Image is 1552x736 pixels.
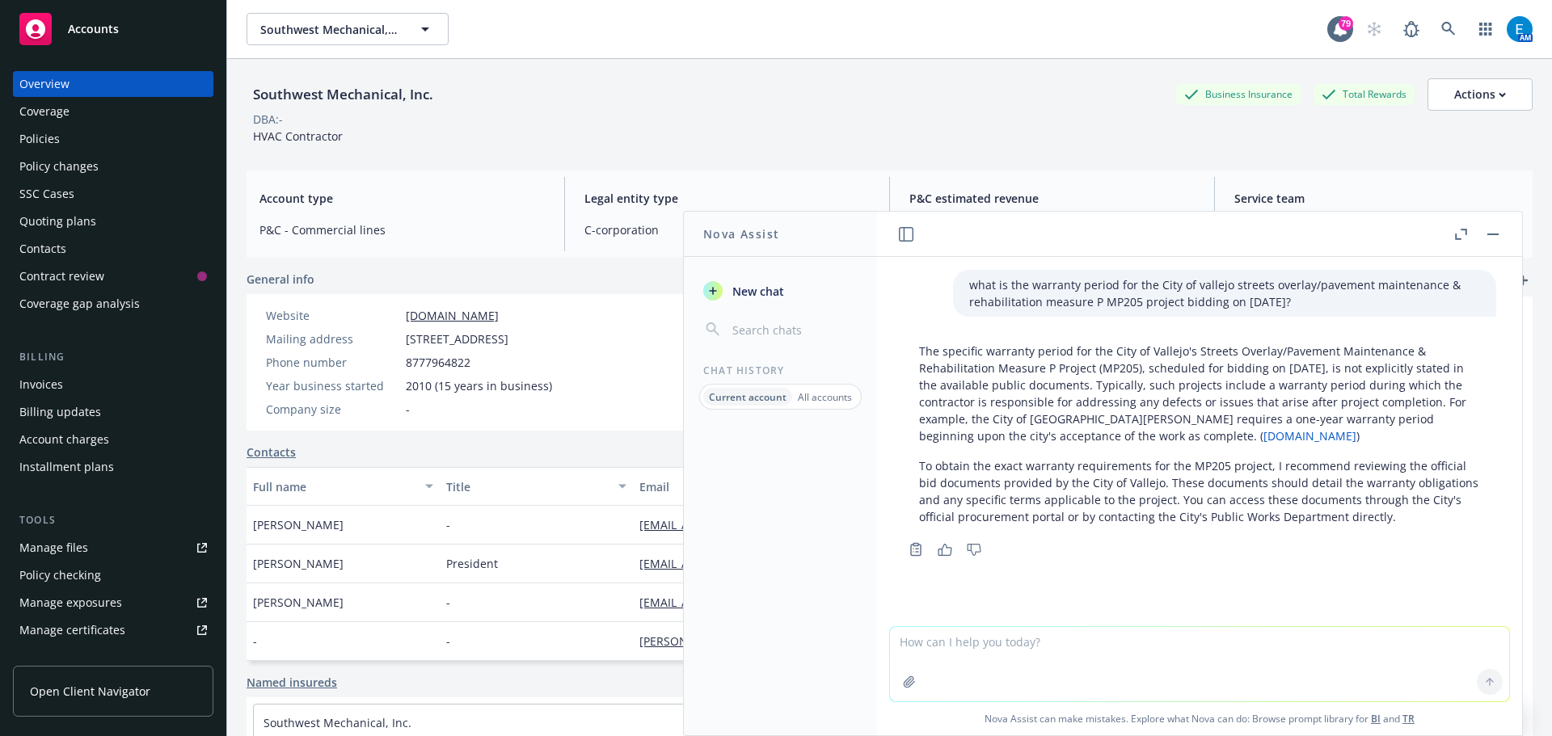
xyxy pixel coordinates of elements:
div: SSC Cases [19,181,74,207]
a: [EMAIL_ADDRESS][DOMAIN_NAME] [639,595,841,610]
a: Contacts [247,444,296,461]
span: P&C - Commercial lines [259,221,545,238]
a: [PERSON_NAME][EMAIL_ADDRESS][DOMAIN_NAME] [639,633,932,649]
button: Actions [1428,78,1533,111]
span: General info [247,271,314,288]
span: C-corporation [584,221,870,238]
div: Mailing address [266,330,399,347]
div: Quoting plans [19,208,96,234]
p: All accounts [798,390,852,404]
p: what is the warranty period for the City of vallejo streets overlay/pavement maintenance & rehabi... [969,276,1480,310]
button: Title [440,467,633,506]
a: add [1513,271,1533,290]
a: SSC Cases [13,181,213,207]
div: Southwest Mechanical, Inc. [247,84,440,105]
span: Legal entity type [584,190,870,207]
button: Full name [247,467,440,506]
a: Start snowing [1358,13,1390,45]
div: Installment plans [19,454,114,480]
span: [PERSON_NAME] [253,555,344,572]
div: DBA: - [253,111,283,128]
div: Billing updates [19,399,101,425]
div: Full name [253,478,415,495]
div: Overview [19,71,70,97]
div: Policies [19,126,60,152]
a: Manage files [13,535,213,561]
a: Manage exposures [13,590,213,616]
p: To obtain the exact warranty requirements for the MP205 project, I recommend reviewing the offici... [919,457,1480,525]
div: Manage files [19,535,88,561]
svg: Copy to clipboard [909,542,923,557]
p: Current account [709,390,787,404]
span: Nova Assist can make mistakes. Explore what Nova can do: Browse prompt library for and [884,702,1516,735]
span: HVAC Contractor [253,128,343,144]
div: Email [639,478,930,495]
button: Email [633,467,955,506]
p: The specific warranty period for the City of Vallejo's Streets Overlay/Pavement Maintenance & Reh... [919,343,1480,444]
a: Overview [13,71,213,97]
span: - [446,594,450,611]
a: Billing updates [13,399,213,425]
h1: Nova Assist [703,225,779,242]
a: TR [1402,712,1415,725]
a: Manage certificates [13,617,213,643]
span: Service team [1234,190,1520,207]
div: Phone number [266,354,399,371]
a: [DOMAIN_NAME] [1263,428,1356,444]
a: [EMAIL_ADDRESS][DOMAIN_NAME] [639,556,841,571]
a: Manage claims [13,645,213,671]
div: Billing [13,349,213,365]
img: photo [1507,16,1533,42]
div: Year business started [266,377,399,394]
a: Contacts [13,236,213,262]
div: Actions [1454,79,1506,110]
span: [STREET_ADDRESS] [406,330,508,347]
div: Tools [13,512,213,528]
span: [PERSON_NAME] [253,516,344,533]
a: [EMAIL_ADDRESS][DOMAIN_NAME] [639,517,841,532]
div: Policy changes [19,154,99,179]
div: Contacts [19,236,66,262]
div: Title [446,478,609,495]
a: Southwest Mechanical, Inc. [264,715,411,730]
div: Manage claims [19,645,101,671]
a: Policy changes [13,154,213,179]
div: Invoices [19,372,63,397]
span: 2010 (15 years in business) [406,377,552,394]
button: Thumbs down [961,538,987,561]
a: Policies [13,126,213,152]
a: Named insureds [247,674,337,691]
span: - [446,633,450,650]
a: Contract review [13,263,213,289]
span: - [406,401,410,418]
div: Company size [266,401,399,418]
div: Coverage gap analysis [19,291,140,317]
a: Accounts [13,6,213,52]
span: Accounts [68,23,119,36]
a: Report a Bug [1395,13,1428,45]
div: Policy checking [19,562,101,588]
span: New chat [729,283,784,300]
div: Website [266,307,399,324]
button: New chat [697,276,864,305]
div: Chat History [684,364,877,377]
span: - [446,516,450,533]
span: - [253,633,257,650]
span: [PERSON_NAME] [253,594,344,611]
a: Account charges [13,427,213,452]
a: Policy checking [13,562,213,588]
a: Search [1432,13,1465,45]
a: Installment plans [13,454,213,480]
input: Search chats [729,318,858,341]
div: 79 [1339,16,1353,31]
div: Business Insurance [1176,84,1301,104]
div: Contract review [19,263,104,289]
a: BI [1371,712,1381,725]
div: Account charges [19,427,109,452]
div: Manage certificates [19,617,125,643]
span: President [446,555,498,572]
a: Invoices [13,372,213,397]
span: 8777964822 [406,354,470,371]
a: [DOMAIN_NAME] [406,308,499,323]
